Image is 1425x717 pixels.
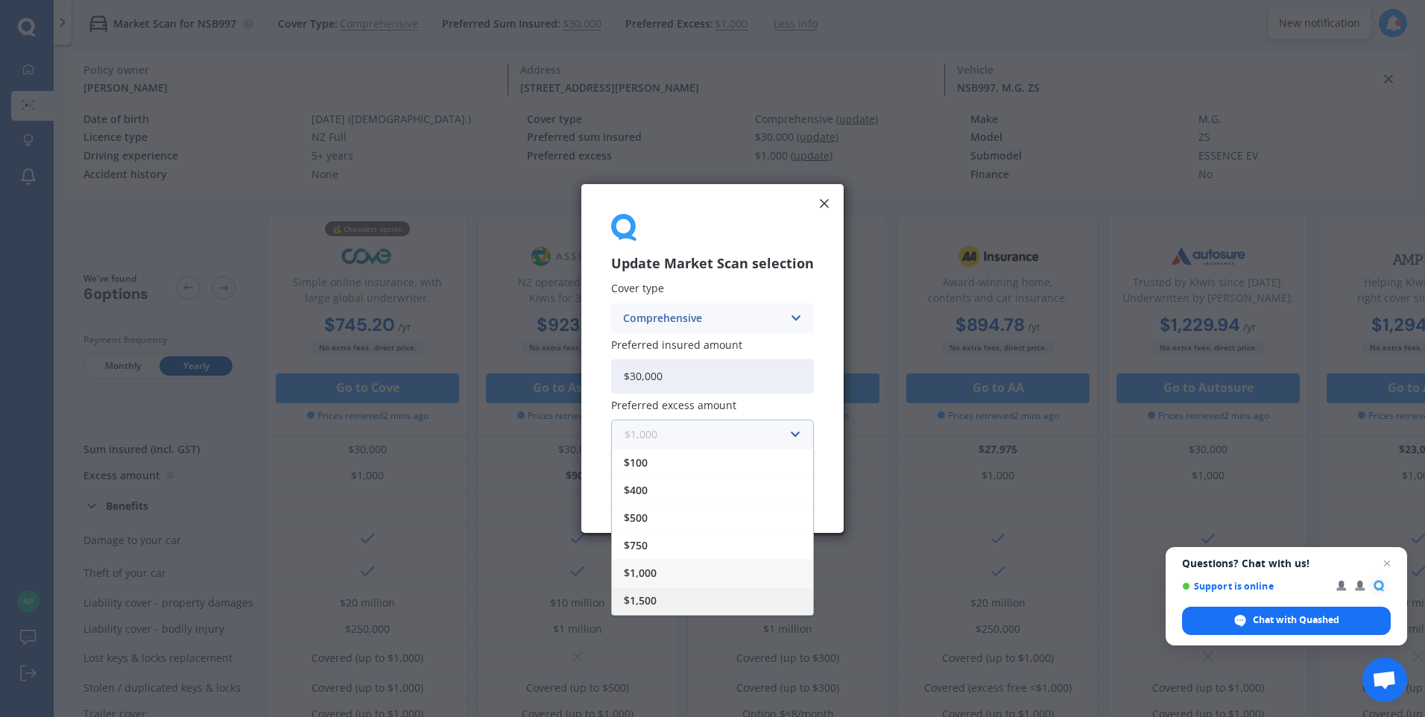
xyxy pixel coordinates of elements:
[1182,558,1391,569] span: Questions? Chat with us!
[1182,607,1391,635] span: Chat with Quashed
[611,255,814,272] h3: Update Market Scan selection
[611,398,736,412] span: Preferred excess amount
[624,458,648,468] span: $100
[611,338,742,352] span: Preferred insured amount
[1253,613,1339,627] span: Chat with Quashed
[1362,657,1407,702] a: Open chat
[624,513,648,523] span: $500
[1182,581,1326,592] span: Support is online
[611,282,664,296] span: Cover type
[624,596,657,606] span: $1,500
[624,540,648,551] span: $750
[623,310,783,326] div: Comprehensive
[624,485,648,496] span: $400
[611,359,814,394] input: Enter amount
[624,568,657,578] span: $1,000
